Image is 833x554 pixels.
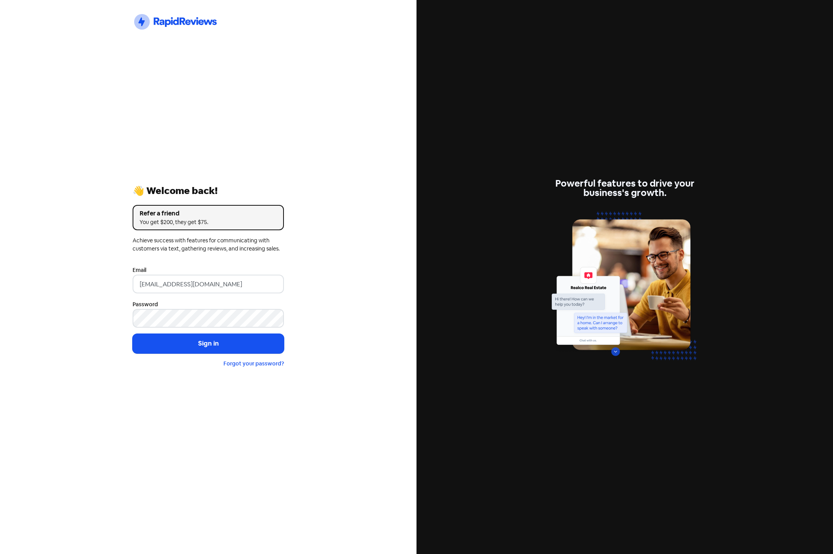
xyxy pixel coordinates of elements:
a: Forgot your password? [223,360,284,367]
div: Achieve success with features for communicating with customers via text, gathering reviews, and i... [133,236,284,253]
img: web-chat [549,207,700,375]
div: Powerful features to drive your business's growth. [549,179,700,198]
button: Sign in [133,334,284,353]
div: 👋 Welcome back! [133,186,284,196]
label: Email [133,266,146,274]
div: Refer a friend [140,209,277,218]
label: Password [133,300,158,309]
div: You get $200, they get $75. [140,218,277,226]
input: Enter your email address... [133,275,284,293]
